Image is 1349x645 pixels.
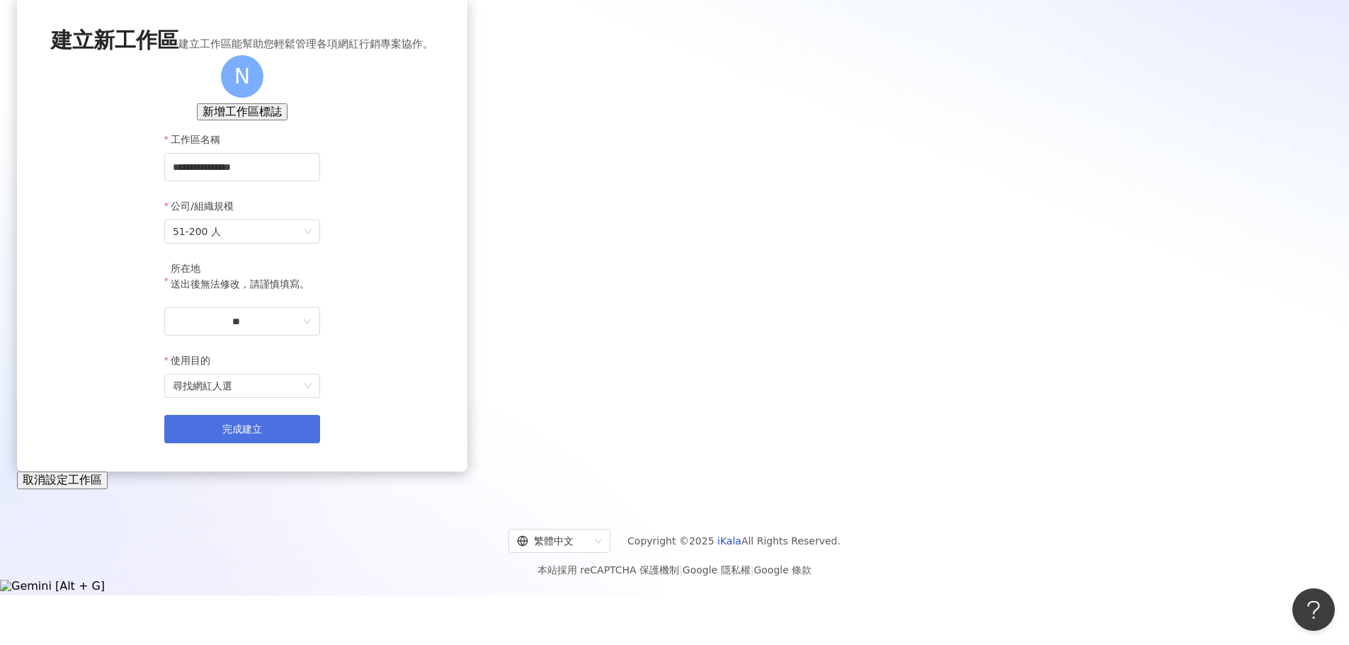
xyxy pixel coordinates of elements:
[751,564,754,576] span: |
[303,317,312,326] span: down
[679,564,683,576] span: |
[517,530,589,552] div: 繁體中文
[164,353,221,368] label: 使用目的
[164,198,244,214] label: 公司/組織規模
[173,375,312,397] span: 尋找網紅人選
[234,59,250,93] span: N
[171,261,309,276] div: 所在地
[1292,588,1335,631] iframe: Help Scout Beacon - Open
[164,415,320,443] button: 完成建立
[753,564,812,576] a: Google 條款
[222,423,262,435] span: 完成建立
[51,25,178,55] span: 建立新工作區
[717,535,741,547] a: iKala
[171,276,309,292] p: 送出後無法修改，請謹慎填寫。
[537,561,812,578] span: 本站採用 reCAPTCHA 保護機制
[683,564,751,576] a: Google 隱私權
[197,103,288,120] button: 新增工作區標誌
[17,472,108,489] button: 取消設定工作區
[164,153,320,181] input: 工作區名稱
[178,35,433,52] span: 建立工作區能幫助您輕鬆管理各項網紅行銷專案協作。
[173,220,312,243] span: 51-200 人
[627,532,841,549] span: Copyright © 2025 All Rights Reserved.
[164,132,231,147] label: 工作區名稱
